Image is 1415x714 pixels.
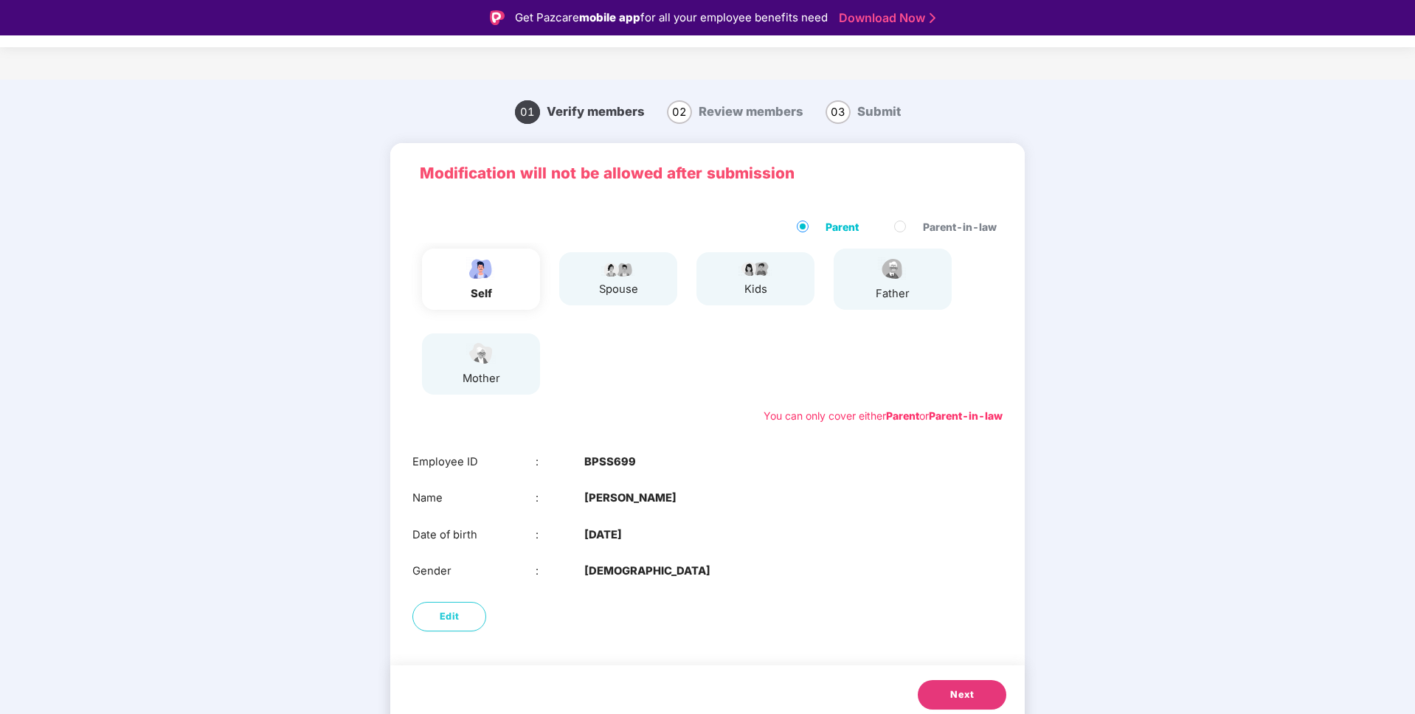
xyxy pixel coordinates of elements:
div: father [874,285,911,302]
div: Gender [412,563,536,580]
img: svg+xml;base64,PHN2ZyB4bWxucz0iaHR0cDovL3d3dy53My5vcmcvMjAwMC9zdmciIHdpZHRoPSI5Ny44OTciIGhlaWdodD... [600,260,637,277]
div: kids [737,281,774,298]
strong: mobile app [579,10,640,24]
span: Submit [857,104,901,119]
button: Next [918,680,1006,710]
img: svg+xml;base64,PHN2ZyBpZD0iRmF0aGVyX2ljb24iIHhtbG5zPSJodHRwOi8vd3d3LnczLm9yZy8yMDAwL3N2ZyIgeG1sbn... [874,256,911,282]
b: [DATE] [584,527,622,544]
div: : [536,490,585,507]
span: Next [950,687,974,702]
span: 01 [515,100,540,124]
img: Logo [490,10,505,25]
b: Parent-in-law [929,409,1003,422]
div: Name [412,490,536,507]
div: Date of birth [412,527,536,544]
span: 02 [667,100,692,124]
button: Edit [412,602,486,631]
div: : [536,527,585,544]
div: spouse [599,281,638,298]
span: Verify members [547,104,645,119]
span: 03 [826,100,851,124]
b: BPSS699 [584,454,636,471]
span: Edit [440,609,460,624]
div: : [536,454,585,471]
span: Parent-in-law [917,219,1003,235]
img: svg+xml;base64,PHN2ZyB4bWxucz0iaHR0cDovL3d3dy53My5vcmcvMjAwMC9zdmciIHdpZHRoPSI1NCIgaGVpZ2h0PSIzOC... [463,341,499,367]
div: Get Pazcare for all your employee benefits need [515,9,828,27]
p: Modification will not be allowed after submission [420,162,995,186]
a: Download Now [839,10,931,26]
div: : [536,563,585,580]
div: mother [463,370,500,387]
span: Review members [699,104,803,119]
div: self [463,285,499,302]
span: Parent [820,219,865,235]
img: svg+xml;base64,PHN2ZyBpZD0iRW1wbG95ZWVfbWFsZSIgeG1sbnM9Imh0dHA6Ly93d3cudzMub3JnLzIwMDAvc3ZnIiB3aW... [463,256,499,282]
b: Parent [886,409,919,422]
img: svg+xml;base64,PHN2ZyB4bWxucz0iaHR0cDovL3d3dy53My5vcmcvMjAwMC9zdmciIHdpZHRoPSI3OS4wMzciIGhlaWdodD... [737,260,774,277]
b: [PERSON_NAME] [584,490,677,507]
b: [DEMOGRAPHIC_DATA] [584,563,710,580]
div: Employee ID [412,454,536,471]
div: You can only cover either or [764,408,1003,424]
img: Stroke [930,10,935,26]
